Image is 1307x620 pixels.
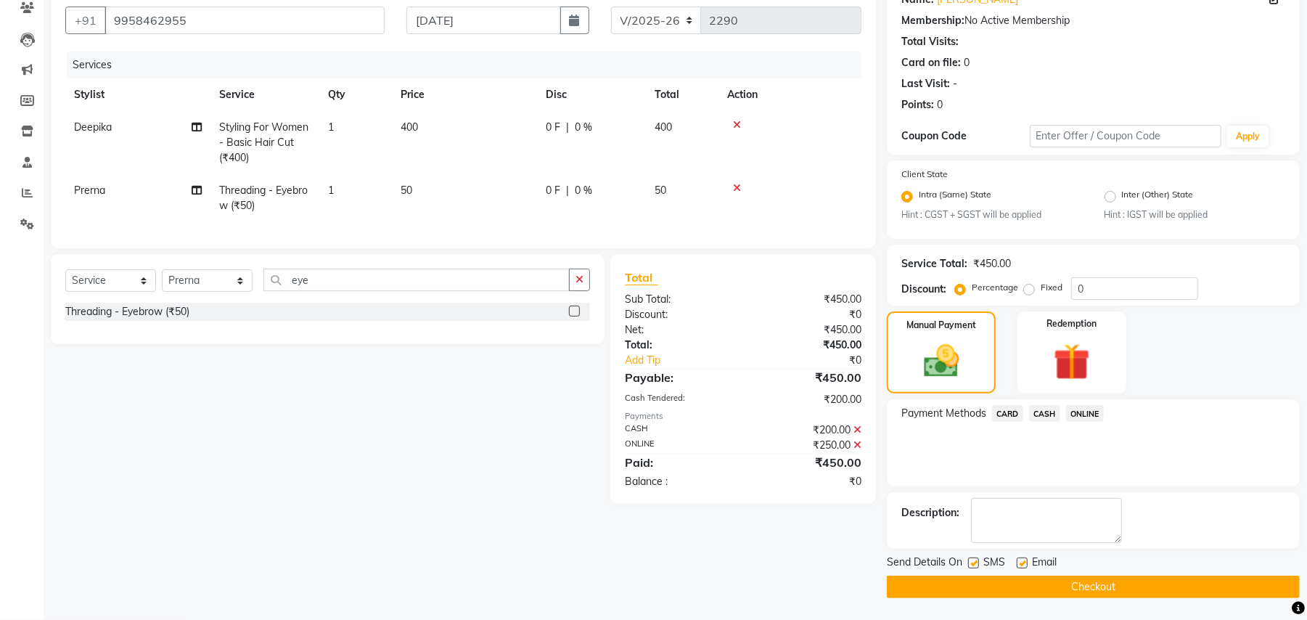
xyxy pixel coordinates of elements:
[625,270,658,285] span: Total
[1032,555,1057,573] span: Email
[901,13,964,28] div: Membership:
[65,78,210,111] th: Stylist
[743,454,872,471] div: ₹450.00
[919,188,991,205] label: Intra (Same) State
[718,78,861,111] th: Action
[614,353,765,368] a: Add Tip
[575,183,592,198] span: 0 %
[743,338,872,353] div: ₹450.00
[546,120,560,135] span: 0 F
[263,269,570,291] input: Search or Scan
[953,76,957,91] div: -
[401,121,418,134] span: 400
[913,340,970,381] img: _cash.svg
[1122,188,1194,205] label: Inter (Other) State
[743,423,872,438] div: ₹200.00
[887,555,962,573] span: Send Details On
[614,369,743,386] div: Payable:
[964,55,970,70] div: 0
[743,438,872,453] div: ₹250.00
[901,55,961,70] div: Card on file:
[537,78,646,111] th: Disc
[210,78,319,111] th: Service
[973,256,1011,272] div: ₹450.00
[614,438,743,453] div: ONLINE
[655,184,666,197] span: 50
[743,474,872,489] div: ₹0
[401,184,412,197] span: 50
[646,78,718,111] th: Total
[743,392,872,407] div: ₹200.00
[1105,208,1285,221] small: Hint : IGST will be applied
[1042,339,1102,385] img: _gift.svg
[1029,405,1060,422] span: CASH
[614,423,743,438] div: CASH
[901,129,1029,144] div: Coupon Code
[901,97,934,113] div: Points:
[901,256,967,272] div: Service Total:
[614,322,743,338] div: Net:
[743,322,872,338] div: ₹450.00
[219,184,308,212] span: Threading - Eyebrow (₹50)
[575,120,592,135] span: 0 %
[566,120,569,135] span: |
[65,304,189,319] div: Threading - Eyebrow (₹50)
[546,183,560,198] span: 0 F
[392,78,537,111] th: Price
[219,121,308,164] span: Styling For Women - Basic Hair Cut (₹400)
[614,307,743,322] div: Discount:
[901,208,1082,221] small: Hint : CGST + SGST will be applied
[614,392,743,407] div: Cash Tendered:
[105,7,385,34] input: Search by Name/Mobile/Email/Code
[614,454,743,471] div: Paid:
[906,319,976,332] label: Manual Payment
[74,184,105,197] span: Prerna
[614,474,743,489] div: Balance :
[992,405,1023,422] span: CARD
[901,505,959,521] div: Description:
[901,76,950,91] div: Last Visit:
[1066,405,1104,422] span: ONLINE
[972,281,1018,294] label: Percentage
[319,78,392,111] th: Qty
[1046,317,1097,330] label: Redemption
[625,410,861,423] div: Payments
[983,555,1005,573] span: SMS
[901,34,959,49] div: Total Visits:
[765,353,872,368] div: ₹0
[901,168,948,181] label: Client State
[743,369,872,386] div: ₹450.00
[1227,126,1269,147] button: Apply
[901,13,1285,28] div: No Active Membership
[655,121,672,134] span: 400
[937,97,943,113] div: 0
[67,52,872,78] div: Services
[328,121,334,134] span: 1
[74,121,112,134] span: Deepika
[566,183,569,198] span: |
[1030,125,1221,147] input: Enter Offer / Coupon Code
[328,184,334,197] span: 1
[65,7,106,34] button: +91
[743,292,872,307] div: ₹450.00
[743,307,872,322] div: ₹0
[614,292,743,307] div: Sub Total:
[1041,281,1062,294] label: Fixed
[901,282,946,297] div: Discount:
[887,576,1300,598] button: Checkout
[614,338,743,353] div: Total:
[901,406,986,421] span: Payment Methods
